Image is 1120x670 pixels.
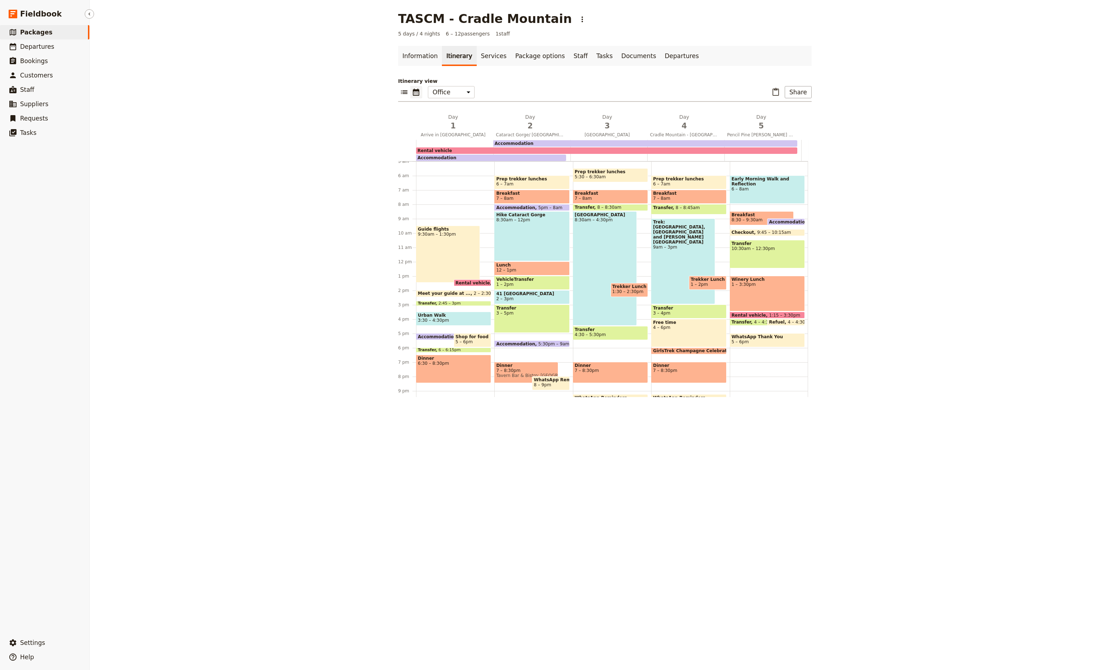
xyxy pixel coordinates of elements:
[398,86,410,98] button: List view
[416,348,491,353] div: Transfer6 – 6:15pm
[495,141,533,146] span: Accommodation
[767,218,805,225] div: Accommodation
[496,282,513,287] span: 1 – 2pm
[494,261,569,275] div: Lunch12 – 1pm
[398,388,416,394] div: 9 pm
[653,306,724,311] span: Transfer
[20,86,34,93] span: Staff
[573,90,651,434] div: Prep trekker lunches5:30 – 6:30amBreakfast7 – 8amTransfer8 – 8:30am[GEOGRAPHIC_DATA]8:30am – 4:30...
[494,305,569,333] div: Transfer3 – 5pm
[418,301,439,306] span: Transfer
[496,263,568,268] span: Lunch
[573,211,637,326] div: [GEOGRAPHIC_DATA]8:30am – 4:30pm
[398,374,416,379] div: 8 pm
[398,288,416,293] div: 2 pm
[456,280,493,285] span: Rental vehicle
[20,129,37,136] span: Tasks
[730,276,805,311] div: Winery Lunch1 – 3:30pm
[418,313,489,318] span: Urban Walk
[575,196,592,201] span: 7 – 8am
[730,333,805,347] div: WhatsApp Thank You5 – 6pm
[573,394,648,408] div: WhatsApp Reminders9:15 – 10:15pm
[418,291,473,296] span: Meet your guide at ...
[538,205,563,210] span: 5pm – 8am
[496,113,565,131] h2: Day
[785,86,812,98] button: Share
[575,169,646,174] span: Prep trekker lunches
[442,46,476,66] a: Itinerary
[570,113,647,140] button: Day3[GEOGRAPHIC_DATA]
[597,205,621,210] span: 8 – 8:30am
[650,121,719,131] span: 4
[732,241,803,246] span: Transfer
[661,46,703,66] a: Departures
[532,376,570,390] div: WhatsApp Reminders8 – 9pm
[20,72,53,79] span: Customers
[732,339,749,344] span: 5 – 6pm
[651,175,726,189] div: Prep trekker lunches6 – 7am
[573,204,648,211] div: Transfer8 – 8:30am
[446,30,490,37] span: 6 – 12 passengers
[573,326,648,340] div: Transfer4:30 – 5:30pm
[575,191,646,196] span: Breakfast
[651,90,729,434] div: Prep trekker lunches6 – 7amBreakfast7 – 8amTransfer8 – 8:45amTrek: [GEOGRAPHIC_DATA], [GEOGRAPHIC...
[493,113,570,140] button: Day2Cataract Gorge/ [GEOGRAPHIC_DATA]/ Cradle Mtn
[398,259,416,265] div: 12 pm
[398,187,416,193] div: 7 am
[20,43,54,50] span: Departures
[439,348,461,352] span: 6 – 6:15pm
[651,319,726,347] div: Free time4 – 6pm
[416,301,491,306] div: Transfer2:45 – 3pm
[496,217,568,222] span: 8:30am – 12pm
[689,276,727,290] div: Trekker Lunch1 – 2pm
[651,305,726,319] div: Transfer3 – 4pm
[496,205,538,210] span: Accommodation
[732,176,803,187] span: Early Morning Walk and Reflection
[398,331,416,336] div: 5 pm
[732,212,792,217] span: Breakfast
[419,113,487,131] h2: Day
[732,277,803,282] span: Winery Lunch
[454,279,491,286] div: Rental vehicle
[575,363,646,368] span: Dinner
[454,333,491,347] div: Shop for food5 – 6pm
[732,230,757,235] span: Checkout
[651,190,726,204] div: Breakfast7 – 8am
[653,205,676,210] span: Transfer
[398,173,416,179] div: 6 am
[439,301,461,306] span: 2:45 – 3pm
[419,121,487,131] span: 1
[650,113,719,131] h2: Day
[730,211,794,225] div: Breakfast8:30 – 9:30am
[757,230,791,235] span: 9:45 – 10:15am
[418,348,439,352] span: Transfer
[575,205,597,210] span: Transfer
[754,320,778,325] span: 4 – 4:30pm
[534,382,551,387] span: 8 – 9pm
[416,155,566,161] div: Accommodation
[730,175,805,204] div: Early Morning Walk and Reflection6 – 8am
[496,311,568,316] span: 3 – 5pm
[575,174,606,179] span: 5:30 – 6:30am
[418,361,489,366] span: 6:30 – 8:30pm
[398,11,572,26] h1: TASCM - Cradle Mountain
[20,639,45,646] span: Settings
[477,46,511,66] a: Services
[20,9,62,19] span: Fieldbook
[575,217,635,222] span: 8:30am – 4:30pm
[496,196,513,201] span: 7 – 8am
[456,334,490,339] span: Shop for food
[732,313,769,317] span: Rental vehicle
[494,340,569,347] div: Accommodation5:30pm – 9am
[647,132,722,138] span: Cradle Mountain - [GEOGRAPHIC_DATA]
[653,325,724,330] span: 4 – 6pm
[494,190,569,204] div: Breakfast7 – 8am
[730,312,805,319] div: Rental vehicle1:15 – 3:30pm
[653,348,738,353] span: GirlsTrek Champagne Celebration
[575,327,646,332] span: Transfer
[724,113,801,140] button: Day5Pencil Pine [PERSON_NAME] Walk, Winery Lunch
[653,368,724,373] span: 7 – 8:30pm
[398,230,416,236] div: 10 am
[576,13,588,25] button: Actions
[732,246,803,251] span: 10:30am – 12:30pm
